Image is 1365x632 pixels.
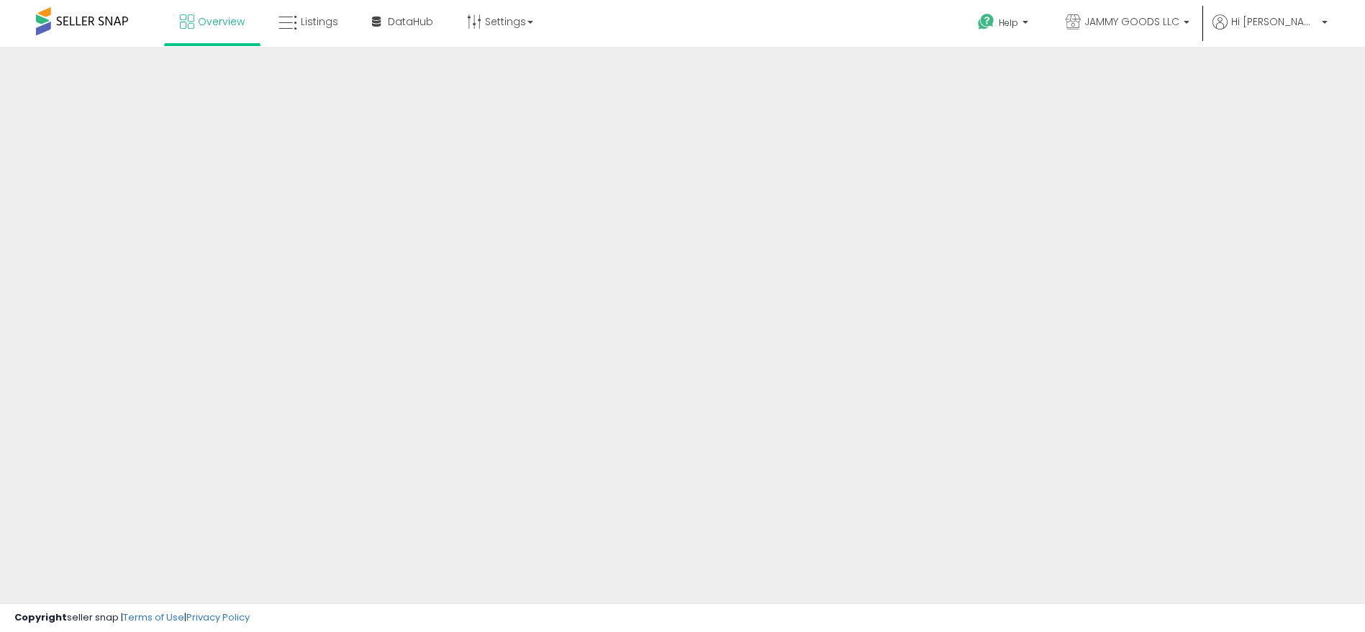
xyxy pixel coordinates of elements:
[966,2,1043,47] a: Help
[14,611,250,625] div: seller snap | |
[198,14,245,29] span: Overview
[301,14,338,29] span: Listings
[388,14,433,29] span: DataHub
[977,13,995,31] i: Get Help
[1212,14,1328,47] a: Hi [PERSON_NAME]
[186,610,250,624] a: Privacy Policy
[123,610,184,624] a: Terms of Use
[1084,14,1179,29] span: JAMMY GOODS LLC
[1231,14,1318,29] span: Hi [PERSON_NAME]
[14,610,67,624] strong: Copyright
[999,17,1018,29] span: Help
